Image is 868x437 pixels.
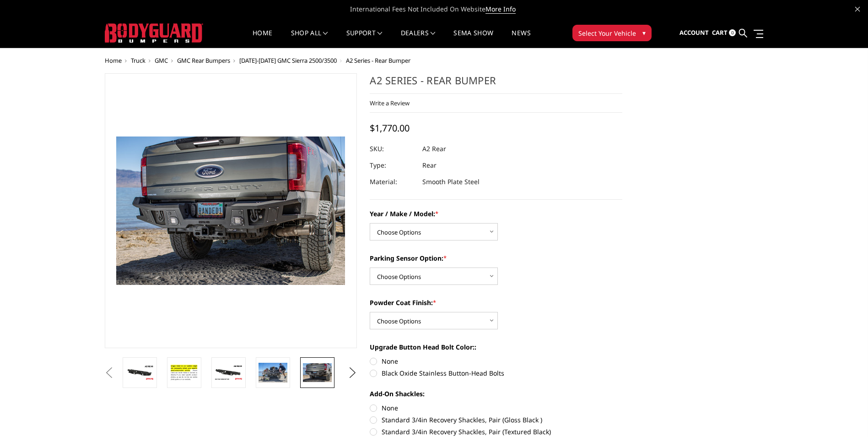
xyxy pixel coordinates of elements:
[291,30,328,48] a: shop all
[370,298,622,307] label: Powder Coat Finish:
[370,99,410,107] a: Write a Review
[422,157,437,174] dd: Rear
[485,5,516,14] a: More Info
[370,368,622,378] label: Black Oxide Stainless Button-Head Bolts
[370,73,622,94] h1: A2 Series - Rear Bumper
[679,21,709,45] a: Account
[370,415,622,425] label: Standard 3/4in Recovery Shackles, Pair (Gloss Black )
[102,366,116,380] button: Previous
[370,253,622,263] label: Parking Sensor Option:
[239,56,337,65] a: [DATE]-[DATE] GMC Sierra 2500/3500
[642,28,646,38] span: ▾
[105,56,122,65] a: Home
[572,25,652,41] button: Select Your Vehicle
[679,28,709,37] span: Account
[253,30,272,48] a: Home
[170,363,199,382] img: A2 Series - Rear Bumper
[370,342,622,352] label: Upgrade Button Head Bolt Color::
[370,174,415,190] dt: Material:
[105,73,357,348] a: A2 Series - Rear Bumper
[131,56,146,65] a: Truck
[214,365,243,381] img: A2 Series - Rear Bumper
[401,30,436,48] a: Dealers
[370,403,622,413] label: None
[729,29,736,36] span: 0
[346,56,410,65] span: A2 Series - Rear Bumper
[422,141,446,157] dd: A2 Rear
[578,28,636,38] span: Select Your Vehicle
[712,28,728,37] span: Cart
[370,427,622,437] label: Standard 3/4in Recovery Shackles, Pair (Textured Black)
[370,141,415,157] dt: SKU:
[712,21,736,45] a: Cart 0
[453,30,493,48] a: SEMA Show
[370,356,622,366] label: None
[422,174,480,190] dd: Smooth Plate Steel
[512,30,530,48] a: News
[370,389,622,399] label: Add-On Shackles:
[345,366,359,380] button: Next
[303,363,332,382] img: A2 Series - Rear Bumper
[177,56,230,65] a: GMC Rear Bumpers
[125,365,154,381] img: A2 Series - Rear Bumper
[370,157,415,174] dt: Type:
[259,363,287,382] img: A2 Series - Rear Bumper
[346,30,383,48] a: Support
[370,209,622,218] label: Year / Make / Model:
[105,23,203,43] img: BODYGUARD BUMPERS
[370,122,410,134] span: $1,770.00
[155,56,168,65] a: GMC
[822,393,868,437] iframe: Chat Widget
